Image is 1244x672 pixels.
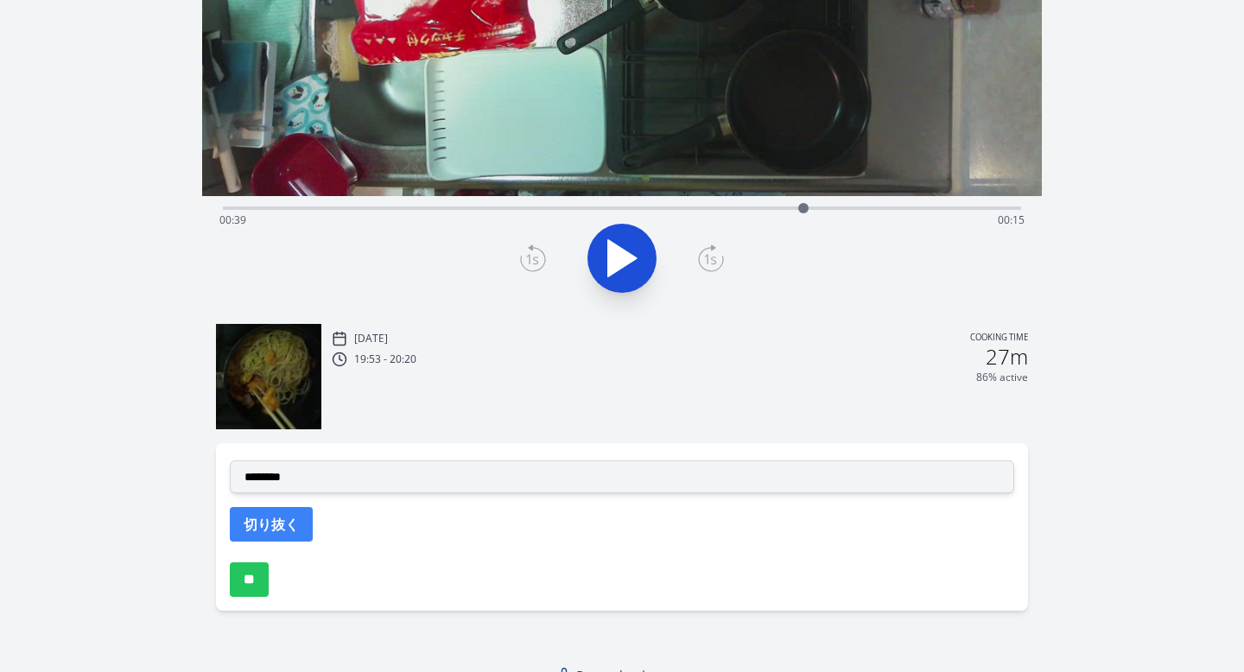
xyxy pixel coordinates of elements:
p: 19:53 - 20:20 [354,352,416,366]
span: 00:39 [219,212,246,227]
img: 250831105420_thumb.jpeg [216,324,321,429]
p: [DATE] [354,332,388,346]
p: 86% active [976,371,1028,384]
p: Cooking time [970,331,1028,346]
button: 切り抜く [230,507,313,542]
span: 00:15 [998,212,1025,227]
h2: 27m [986,346,1028,367]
